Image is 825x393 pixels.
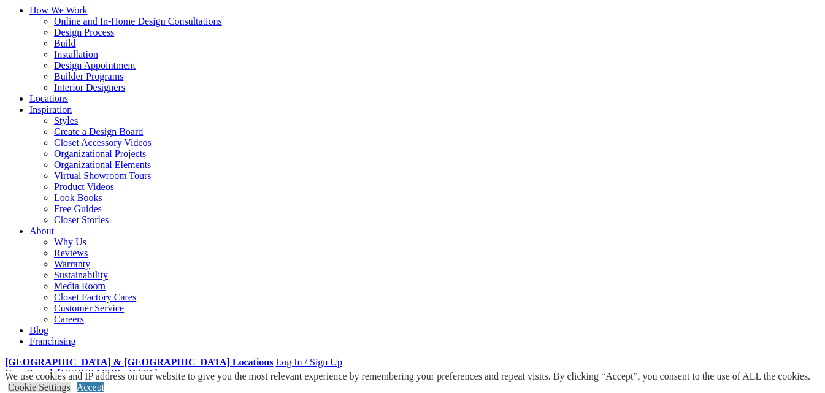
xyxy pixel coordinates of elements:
[54,159,151,170] a: Organizational Elements
[5,357,273,367] a: [GEOGRAPHIC_DATA] & [GEOGRAPHIC_DATA] Locations
[54,215,109,225] a: Closet Stories
[54,259,90,269] a: Warranty
[54,181,114,192] a: Product Videos
[54,303,124,313] a: Customer Service
[54,82,125,93] a: Interior Designers
[54,237,86,247] a: Why Us
[77,382,104,392] a: Accept
[54,60,136,71] a: Design Appointment
[54,137,152,148] a: Closet Accessory Videos
[5,371,810,382] div: We use cookies and IP address on our website to give you the most relevant experience by remember...
[54,281,106,291] a: Media Room
[54,126,143,137] a: Create a Design Board
[54,115,78,126] a: Styles
[8,382,71,392] a: Cookie Settings
[5,368,55,378] span: Your Branch
[54,270,108,280] a: Sustainability
[57,368,157,378] span: [GEOGRAPHIC_DATA]
[54,193,102,203] a: Look Books
[54,292,136,302] a: Closet Factory Cares
[54,16,222,26] a: Online and In-Home Design Consultations
[54,248,88,258] a: Reviews
[29,104,72,115] a: Inspiration
[54,71,123,82] a: Builder Programs
[54,204,102,214] a: Free Guides
[5,368,158,378] a: Your Branch [GEOGRAPHIC_DATA]
[54,314,84,324] a: Careers
[54,27,114,37] a: Design Process
[54,38,76,48] a: Build
[29,93,68,104] a: Locations
[54,49,98,59] a: Installation
[29,325,48,335] a: Blog
[29,226,54,236] a: About
[54,170,152,181] a: Virtual Showroom Tours
[29,336,76,346] a: Franchising
[29,5,88,15] a: How We Work
[54,148,146,159] a: Organizational Projects
[275,357,342,367] a: Log In / Sign Up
